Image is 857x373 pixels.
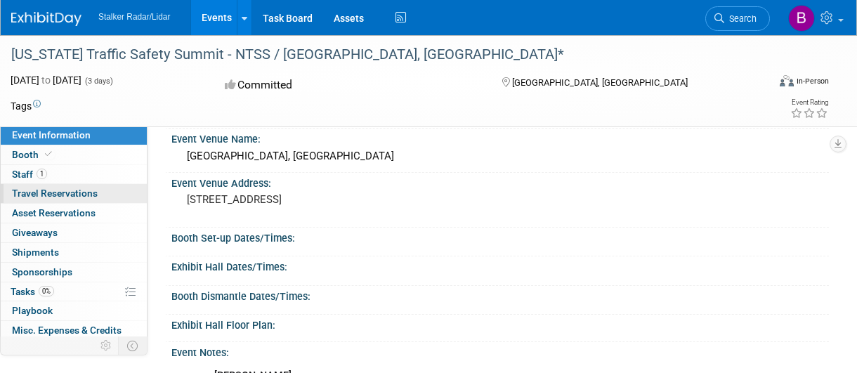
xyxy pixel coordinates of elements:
div: Event Venue Address: [171,173,829,190]
span: (3 days) [84,77,113,86]
span: [DATE] [DATE] [11,74,81,86]
span: Event Information [12,129,91,140]
a: Tasks0% [1,282,147,301]
div: Committed [221,73,479,98]
span: Search [724,13,757,24]
img: Brian Wong [788,5,815,32]
span: Sponsorships [12,266,72,277]
div: Booth Dismantle Dates/Times: [171,286,829,303]
div: Booth Set-up Dates/Times: [171,228,829,245]
a: Sponsorships [1,263,147,282]
a: Staff1 [1,165,147,184]
td: Tags [11,99,41,113]
span: to [39,74,53,86]
div: Event Rating [790,99,828,106]
a: Misc. Expenses & Credits [1,321,147,340]
div: In-Person [796,76,829,86]
span: 0% [39,286,54,296]
a: Event Information [1,126,147,145]
img: ExhibitDay [11,12,81,26]
span: Stalker Radar/Lidar [98,12,170,22]
i: Booth reservation complete [45,150,52,158]
span: Staff [12,169,47,180]
pre: [STREET_ADDRESS] [187,193,430,206]
span: Asset Reservations [12,207,96,218]
div: [GEOGRAPHIC_DATA], [GEOGRAPHIC_DATA] [182,145,818,167]
div: Exhibit Hall Dates/Times: [171,256,829,274]
span: Travel Reservations [12,188,98,199]
div: Exhibit Hall Floor Plan: [171,315,829,332]
td: Personalize Event Tab Strip [94,336,119,355]
span: Tasks [11,286,54,297]
a: Playbook [1,301,147,320]
span: Playbook [12,305,53,316]
a: Booth [1,145,147,164]
div: Event Format [710,73,829,94]
span: [GEOGRAPHIC_DATA], [GEOGRAPHIC_DATA] [512,77,688,88]
a: Asset Reservations [1,204,147,223]
div: Event Notes: [171,342,829,360]
a: Travel Reservations [1,184,147,203]
div: [US_STATE] Traffic Safety Summit - NTSS / [GEOGRAPHIC_DATA], [GEOGRAPHIC_DATA]* [6,42,759,67]
span: Misc. Expenses & Credits [12,325,122,336]
span: 1 [37,169,47,179]
a: Shipments [1,243,147,262]
td: Toggle Event Tabs [119,336,148,355]
span: Booth [12,149,55,160]
div: Event Venue Name: [171,129,829,146]
a: Giveaways [1,223,147,242]
a: Search [705,6,770,31]
span: Shipments [12,247,59,258]
img: Format-Inperson.png [780,75,794,86]
span: Giveaways [12,227,58,238]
